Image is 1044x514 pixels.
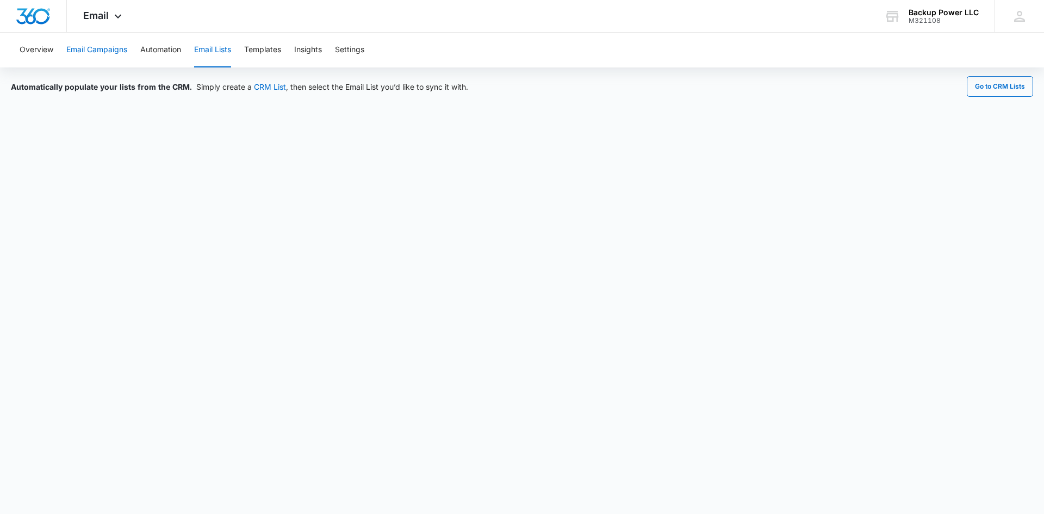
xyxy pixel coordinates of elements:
button: Email Lists [194,33,231,67]
div: account name [909,8,979,17]
button: Insights [294,33,322,67]
button: Overview [20,33,53,67]
button: Email Campaigns [66,33,127,67]
button: Templates [244,33,281,67]
span: Email [83,10,109,21]
div: Simply create a , then select the Email List you’d like to sync it with. [11,81,468,92]
span: Automatically populate your lists from the CRM. [11,82,192,91]
div: account id [909,17,979,24]
a: CRM List [254,82,286,91]
button: Go to CRM Lists [967,76,1033,97]
button: Settings [335,33,364,67]
button: Automation [140,33,181,67]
